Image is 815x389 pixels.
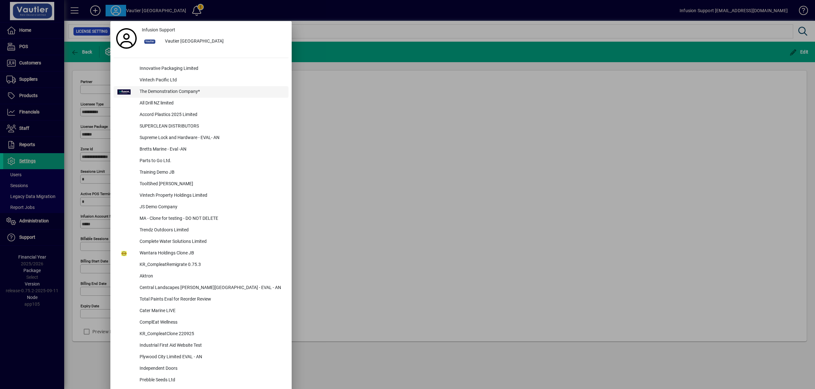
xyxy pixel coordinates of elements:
[114,259,288,271] button: KR_CompleatRemigrate 0.75.3
[114,294,288,305] button: Total Paints Eval for Reorder Review
[114,33,139,44] a: Profile
[134,190,288,202] div: Vintech Property Holdings Limited
[134,63,288,75] div: Innovative Packaging Limited
[134,213,288,225] div: MA - Clone for testing - DO NOT DELETE
[114,363,288,375] button: Independent Doors
[134,155,288,167] div: Parts to Go Ltd.
[134,98,288,109] div: All Drill NZ limited
[139,24,288,36] a: Infusion Support
[114,202,288,213] button: JS Demo Company
[114,248,288,259] button: Wantara Holdings Clone JB
[114,305,288,317] button: Cater Marine LIVE
[134,236,288,248] div: Complete Water Solutions Limited
[114,155,288,167] button: Parts to Go Ltd.
[114,144,288,155] button: Bretts Marine - Eval -AN
[114,213,288,225] button: MA - Clone for testing - DO NOT DELETE
[134,375,288,386] div: Prebble Seeds Ltd
[134,328,288,340] div: KR_CompleatClone 220925
[134,259,288,271] div: KR_CompleatRemigrate 0.75.3
[114,271,288,282] button: Aktron
[114,167,288,178] button: Training Demo JB
[114,352,288,363] button: Plywood City Limited EVAL - AN
[134,225,288,236] div: Trendz Outdoors Limited
[134,202,288,213] div: JS Demo Company
[114,109,288,121] button: Accord Plastics 2025 Limited
[134,167,288,178] div: Training Demo JB
[134,75,288,86] div: Vintech Pacific Ltd
[114,132,288,144] button: Supreme Lock and Hardware - EVAL- AN
[114,225,288,236] button: Trendz Outdoors Limited
[114,340,288,352] button: Industrial First Aid Website Test
[114,86,288,98] button: The Demonstration Company*
[114,317,288,328] button: ComplEat Wellness
[139,36,288,47] button: Vautier [GEOGRAPHIC_DATA]
[134,121,288,132] div: SUPERCLEAN DISTRIBUTORS
[134,144,288,155] div: Bretts Marine - Eval -AN
[134,86,288,98] div: The Demonstration Company*
[114,63,288,75] button: Innovative Packaging Limited
[114,190,288,202] button: Vintech Property Holdings Limited
[134,294,288,305] div: Total Paints Eval for Reorder Review
[114,328,288,340] button: KR_CompleatClone 220925
[142,27,175,33] span: Infusion Support
[134,248,288,259] div: Wantara Holdings Clone JB
[134,363,288,375] div: Independent Doors
[134,352,288,363] div: Plywood City Limited EVAL - AN
[134,109,288,121] div: Accord Plastics 2025 Limited
[134,178,288,190] div: ToolShed [PERSON_NAME]
[114,375,288,386] button: Prebble Seeds Ltd
[134,340,288,352] div: Industrial First Aid Website Test
[114,75,288,86] button: Vintech Pacific Ltd
[134,282,288,294] div: Central Landscapes [PERSON_NAME][GEOGRAPHIC_DATA] - EVAL - AN
[160,36,288,47] div: Vautier [GEOGRAPHIC_DATA]
[114,282,288,294] button: Central Landscapes [PERSON_NAME][GEOGRAPHIC_DATA] - EVAL - AN
[114,121,288,132] button: SUPERCLEAN DISTRIBUTORS
[134,317,288,328] div: ComplEat Wellness
[134,132,288,144] div: Supreme Lock and Hardware - EVAL- AN
[114,98,288,109] button: All Drill NZ limited
[114,236,288,248] button: Complete Water Solutions Limited
[114,178,288,190] button: ToolShed [PERSON_NAME]
[134,305,288,317] div: Cater Marine LIVE
[134,271,288,282] div: Aktron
